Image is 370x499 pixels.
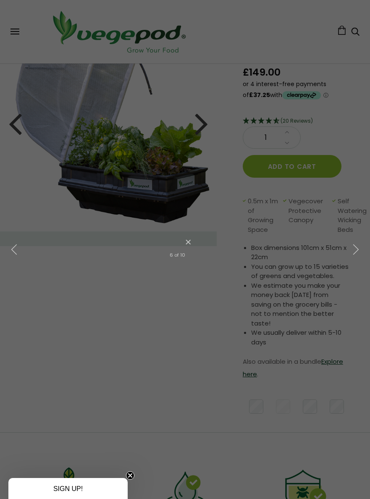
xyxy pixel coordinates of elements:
[126,471,134,480] button: Close teaser
[8,478,128,499] div: SIGN UP!Close teaser
[185,233,188,251] button: ×
[170,251,185,259] div: 6 of 10
[53,485,83,492] span: SIGN UP!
